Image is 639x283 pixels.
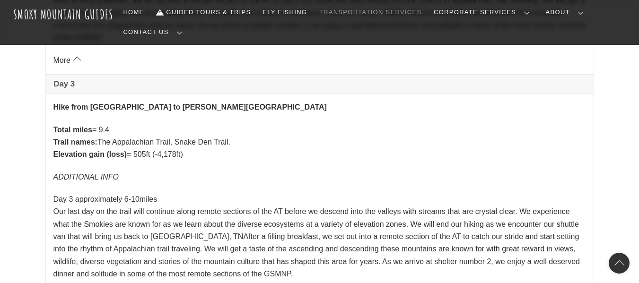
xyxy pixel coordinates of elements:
strong: Trail names: [53,138,97,146]
strong: Elevation gain (loss) [53,150,127,158]
a: Corporate Services [430,2,537,22]
a: Guided Tours & Trips [152,2,254,22]
em: ADDITIONAL INFO [53,173,119,181]
strong: Hike from [GEOGRAPHIC_DATA] to [PERSON_NAME][GEOGRAPHIC_DATA] [53,103,327,111]
a: Contact Us [120,22,190,42]
a: Day 3 [46,75,594,94]
a: Transportation Services [315,2,425,22]
a: About [542,2,591,22]
p: Day 3 approximately 6-10miles Our last day on the trail will continue along remote sections of th... [53,193,586,281]
a: More [53,56,80,64]
a: Fly Fishing [259,2,311,22]
a: Smoky Mountain Guides [13,7,114,22]
strong: Total miles [53,126,92,134]
span: Day 3 [53,78,585,90]
a: Home [120,2,148,22]
p: = 9.4 The Appalachian Trail, Snake Den Trail. = 505ft (-4,178ft) [53,124,586,161]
